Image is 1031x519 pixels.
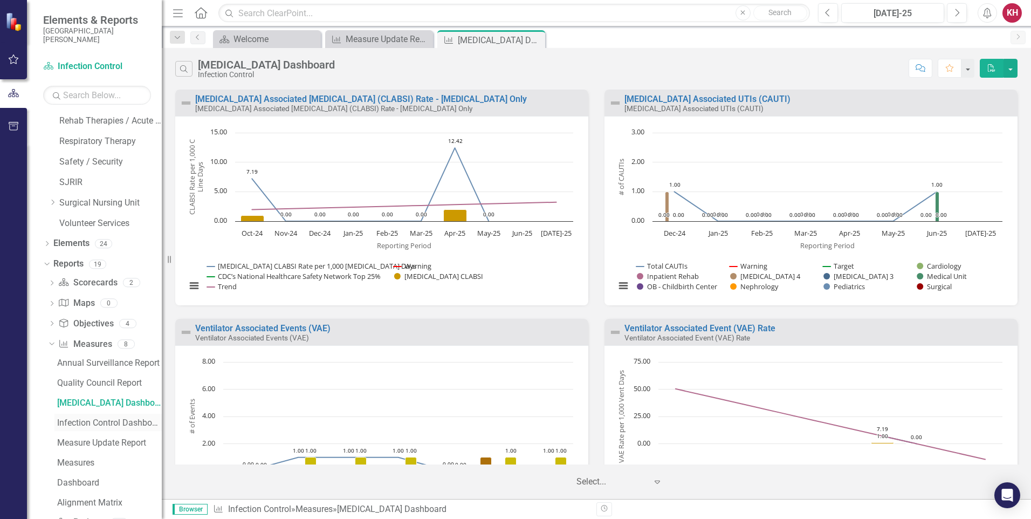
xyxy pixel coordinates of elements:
path: Dec-24, 1. ICU 4. [665,192,669,221]
a: Alignment Matrix [54,494,162,511]
div: Measure Update Report [346,32,430,46]
text: 1.00 [669,181,681,188]
path: Jun-25, 1. VAC. [505,457,517,471]
a: Scorecards [58,277,117,289]
text: Jan-25 [707,228,728,238]
text: 0.00 [833,211,844,218]
text: 0.00 [891,211,903,218]
div: 0 [100,299,118,308]
a: Respiratory Therapy [59,135,162,148]
div: [MEDICAL_DATA] Dashboard [198,59,335,71]
text: 0.00 [911,433,922,441]
text: 7.19 [877,425,888,433]
small: Ventilator Associated Events (VAE) [195,333,309,342]
text: 0.00 [746,211,757,218]
text: 0.00 [920,211,932,218]
path: Jun-25, 1. Medical Unit. [936,192,939,221]
a: [MEDICAL_DATA] Dashboard [54,394,162,411]
text: 0.00 [483,210,494,218]
div: 2 [123,278,140,288]
div: [MEDICAL_DATA] Dashboard [337,504,446,514]
a: Surgical Nursing Unit [59,197,162,209]
div: Welcome [233,32,318,46]
text: Apr-25 [839,228,860,238]
a: Ventilator Associated Events (VAE) [195,323,331,333]
text: 0.00 [789,211,801,218]
a: Reports [53,258,84,270]
text: 6.00 [202,384,215,393]
text: 1.00 [505,447,517,454]
div: [MEDICAL_DATA] Dashboard [57,398,162,408]
text: 7.19 [246,168,258,175]
button: Show Medical Unit [917,271,967,281]
text: Dec-24 [309,228,331,238]
a: Maps [58,297,94,310]
text: 10.00 [210,156,227,166]
div: 24 [95,239,112,248]
svg: Interactive chart [181,127,579,303]
text: Apr-25 [444,228,465,238]
div: KH [1002,3,1022,23]
text: 1.00 [877,432,888,440]
button: Show ICU 3 [823,271,851,281]
a: Quality Council Report [54,374,162,391]
button: Show Warning [730,261,768,271]
a: Infection Control Dashboard [54,414,162,431]
text: 4.00 [202,411,215,420]
text: 0.00 [800,210,812,218]
text: [MEDICAL_DATA] CLABSI [404,271,483,281]
img: Not Defined [180,326,193,339]
button: Show Pediatrics [823,282,865,291]
g: Trend, series 5 of 5. Line with 10 data points. [250,200,559,212]
text: 0.00 [877,211,888,218]
text: 0.00 [936,211,947,218]
input: Search ClearPoint... [218,4,810,23]
text: 0.00 [637,438,650,448]
button: Show ICU CLABSI [394,271,440,281]
text: 25.00 [634,411,650,420]
text: 0.00 [280,210,292,218]
text: Feb-25 [751,228,773,238]
img: ClearPoint Strategy [5,11,25,31]
button: Show Nephrology [730,282,778,291]
a: Infection Control [228,504,291,514]
div: Quality Council Report [57,378,162,388]
a: [MEDICAL_DATA] Associated UTIs (CAUTI) [624,94,791,104]
button: [DATE]-25 [841,3,944,23]
img: Not Defined [609,97,622,110]
div: » » [213,503,588,516]
a: Measures [58,338,112,351]
text: Mar-25 [410,228,432,238]
text: 0.00 [713,210,724,218]
small: [GEOGRAPHIC_DATA][PERSON_NAME] [43,26,151,44]
button: Show OB - Childbirth Center [637,282,718,291]
a: Measures [54,454,162,471]
a: Measure Update Report [54,434,162,451]
text: 0.00 [214,215,227,225]
span: Search [768,8,792,17]
text: 2.00 [202,438,215,448]
a: Volunteer Services [59,217,162,230]
text: 15.00 [210,127,227,136]
button: View chart menu, Chart [616,278,631,293]
button: View chart menu, Chart [187,278,202,293]
text: 0.00 [804,211,815,218]
path: Mar-25, 1. VAC. [355,457,367,471]
text: 8.00 [202,356,215,366]
span: Browser [173,504,208,515]
text: 0.00 [314,210,326,218]
button: Show ICU 4 [730,271,758,281]
text: 2.00 [631,156,644,166]
button: Show CDC’s National Healthcare Safety Network Top 25% [207,271,382,281]
text: 0.00 [757,210,768,218]
a: Dashboard [54,474,162,491]
button: Show ICU CLABSI Rate per 1,000 Central Line Days [207,261,360,271]
path: Jul-25, 1. VAC. [555,457,567,471]
a: Safety / Security [59,156,162,168]
text: [DATE]-25 [541,228,572,238]
text: 1.00 [405,447,417,454]
text: [MEDICAL_DATA] 4 [740,271,801,281]
a: Welcome [216,32,318,46]
path: Apr-25, 2. ICU CLABSI. [444,209,467,221]
small: [MEDICAL_DATA] Associated [MEDICAL_DATA] (CLABSI) Rate - [MEDICAL_DATA] Only [195,104,472,113]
